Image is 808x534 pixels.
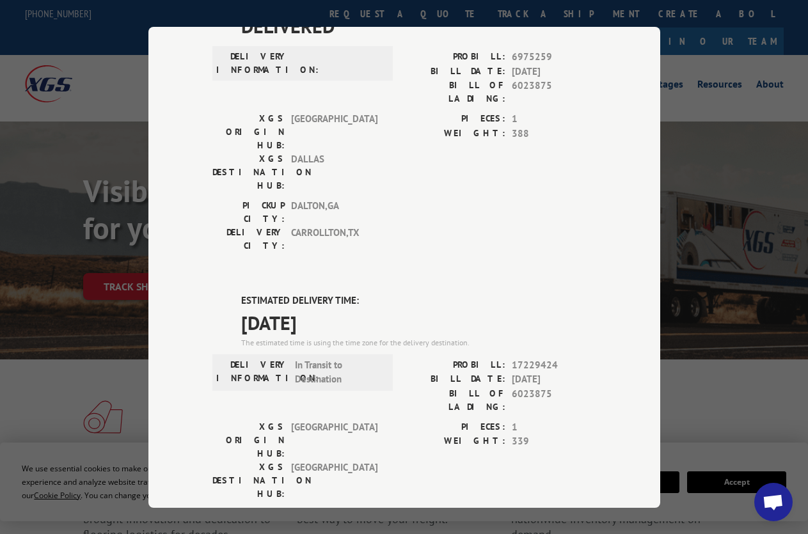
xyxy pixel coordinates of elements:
[241,308,596,336] span: [DATE]
[404,420,505,434] label: PIECES:
[291,112,377,152] span: [GEOGRAPHIC_DATA]
[512,79,596,106] span: 6023875
[512,50,596,65] span: 6975259
[291,152,377,192] span: DALLAS
[291,420,377,460] span: [GEOGRAPHIC_DATA]
[212,112,285,152] label: XGS ORIGIN HUB:
[212,507,285,533] label: PICKUP CITY:
[404,112,505,127] label: PIECES:
[512,64,596,79] span: [DATE]
[512,434,596,449] span: 339
[404,372,505,387] label: BILL DATE:
[404,386,505,413] label: BILL OF LADING:
[212,460,285,500] label: XGS DESTINATION HUB:
[404,50,505,65] label: PROBILL:
[512,386,596,413] span: 6023875
[291,460,377,500] span: [GEOGRAPHIC_DATA]
[754,483,793,521] div: Open chat
[241,294,596,308] label: ESTIMATED DELIVERY TIME:
[241,12,596,40] span: DELIVERED
[291,199,377,226] span: DALTON , GA
[404,357,505,372] label: PROBILL:
[212,152,285,192] label: XGS DESTINATION HUB:
[295,357,381,386] span: In Transit to Destination
[512,126,596,141] span: 388
[512,112,596,127] span: 1
[512,372,596,387] span: [DATE]
[291,226,377,253] span: CARROLLTON , TX
[212,420,285,460] label: XGS ORIGIN HUB:
[216,50,289,77] label: DELIVERY INFORMATION:
[291,507,377,533] span: DALTON , GA
[512,420,596,434] span: 1
[212,199,285,226] label: PICKUP CITY:
[212,226,285,253] label: DELIVERY CITY:
[216,357,289,386] label: DELIVERY INFORMATION:
[404,434,505,449] label: WEIGHT:
[512,357,596,372] span: 17229424
[404,64,505,79] label: BILL DATE:
[404,126,505,141] label: WEIGHT:
[241,336,596,348] div: The estimated time is using the time zone for the delivery destination.
[404,79,505,106] label: BILL OF LADING:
